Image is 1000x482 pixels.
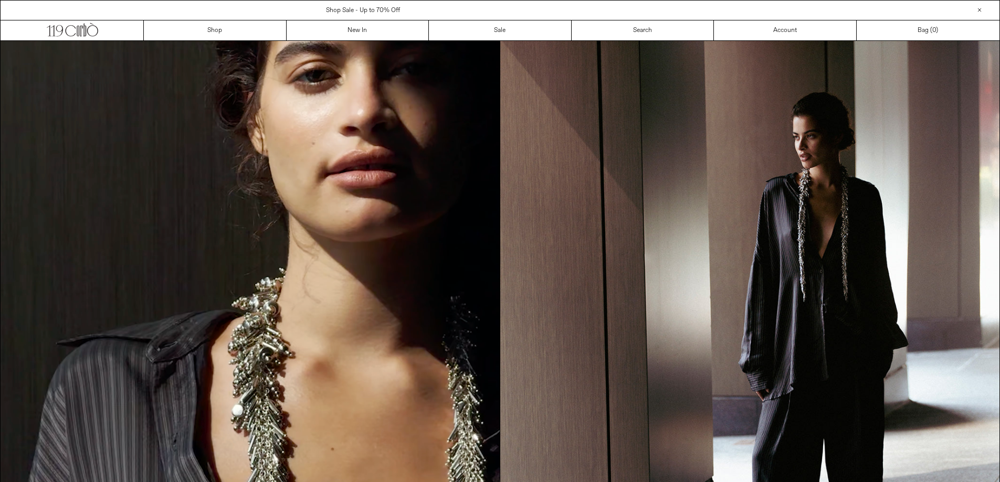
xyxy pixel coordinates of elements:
[857,20,999,40] a: Bag ()
[144,20,287,40] a: Shop
[326,6,400,15] a: Shop Sale - Up to 70% Off
[932,26,936,35] span: 0
[287,20,429,40] a: New In
[429,20,572,40] a: Sale
[932,26,938,35] span: )
[714,20,857,40] a: Account
[572,20,714,40] a: Search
